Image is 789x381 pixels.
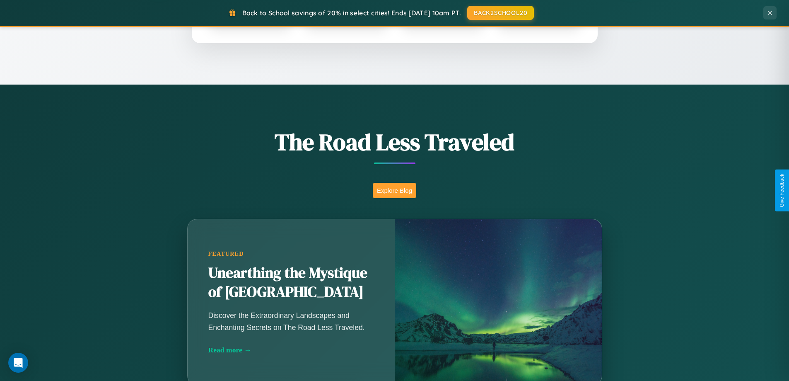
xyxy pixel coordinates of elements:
[242,9,461,17] span: Back to School savings of 20% in select cities! Ends [DATE] 10am PT.
[208,310,374,333] p: Discover the Extraordinary Landscapes and Enchanting Secrets on The Road Less Traveled.
[146,126,643,158] h1: The Road Less Traveled
[8,353,28,373] div: Open Intercom Messenger
[779,174,785,207] div: Give Feedback
[208,264,374,302] h2: Unearthing the Mystique of [GEOGRAPHIC_DATA]
[208,346,374,354] div: Read more →
[467,6,534,20] button: BACK2SCHOOL20
[208,250,374,257] div: Featured
[373,183,416,198] button: Explore Blog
